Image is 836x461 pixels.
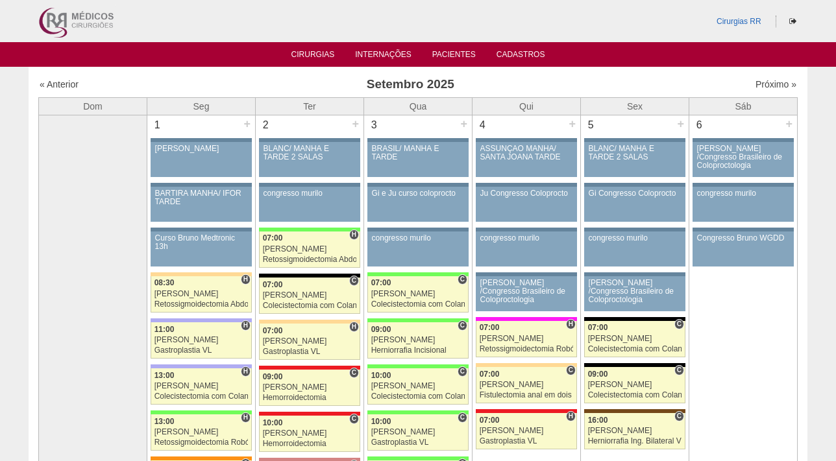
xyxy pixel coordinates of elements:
div: Key: Assunção [476,409,577,413]
th: Ter [256,97,364,115]
span: 07:00 [588,323,608,332]
a: C 07:00 [PERSON_NAME] Colecistectomia com Colangiografia VL [259,278,360,314]
div: Key: Aviso [151,183,252,187]
div: Gastroplastia VL [154,346,249,355]
div: Key: São Luiz - SCS [151,456,252,460]
span: 07:00 [263,280,283,289]
div: Key: Assunção [259,366,360,370]
div: Herniorrafia Ing. Bilateral VL [588,437,682,445]
div: Key: Aviso [259,183,360,187]
div: Key: Christóvão da Gama [151,364,252,368]
div: [PERSON_NAME] [371,428,465,436]
a: ASSUNÇÃO MANHÃ/ SANTA JOANA TARDE [476,142,577,177]
a: C 07:00 [PERSON_NAME] Fistulectomia anal em dois tempos [476,367,577,403]
div: + [350,115,361,132]
div: Key: Aviso [367,228,469,231]
a: C 09:00 [PERSON_NAME] Colecistectomia com Colangiografia VL [584,367,685,403]
div: Key: Aviso [584,228,685,231]
div: Colecistectomia com Colangiografia VL [588,345,682,353]
a: congresso murilo [367,231,469,266]
h3: Setembro 2025 [221,75,600,94]
div: Key: Brasil [367,456,469,460]
div: Gi e Ju curso coloprocto [372,189,465,198]
th: Qui [473,97,581,115]
div: Key: Assunção [259,412,360,416]
div: Gastroplastia VL [263,348,357,356]
a: H 07:00 [PERSON_NAME] Retossigmoidectomia Abdominal VL [259,231,360,268]
div: BLANC/ MANHÃ E TARDE 2 SALAS [264,145,356,161]
div: BRASIL/ MANHÃ E TARDE [372,145,465,161]
div: 6 [689,115,709,135]
div: Colecistectomia com Colangiografia VL [263,301,357,310]
span: Hospital [566,411,576,421]
div: [PERSON_NAME] [263,245,357,254]
div: Key: Bartira [476,363,577,367]
div: Gi Congresso Coloprocto [589,189,682,198]
div: congresso murilo [697,189,790,198]
span: Hospital [241,274,251,285]
div: [PERSON_NAME] [371,336,465,344]
div: ASSUNÇÃO MANHÃ/ SANTA JOANA TARDE [480,145,573,161]
div: [PERSON_NAME] [480,335,574,343]
div: Key: Aviso [476,272,577,276]
span: Hospital [241,366,251,377]
div: Ju Congresso Coloprocto [480,189,573,198]
div: Key: Brasil [367,410,469,414]
div: + [675,115,686,132]
a: congresso murilo [584,231,685,266]
div: 2 [256,115,276,135]
div: Key: Aviso [476,183,577,187]
a: H 13:00 [PERSON_NAME] Colecistectomia com Colangiografia VL [151,368,252,405]
div: [PERSON_NAME] [154,290,249,298]
div: + [783,115,794,132]
div: Retossigmoidectomia Abdominal VL [154,300,249,309]
div: Key: Aviso [584,272,685,276]
div: [PERSON_NAME] [155,145,248,153]
span: Hospital [241,412,251,423]
div: [PERSON_NAME] [371,382,465,390]
a: congresso murilo [259,187,360,222]
div: [PERSON_NAME] [154,428,249,436]
span: 07:00 [480,323,500,332]
a: H 08:30 [PERSON_NAME] Retossigmoidectomia Abdominal VL [151,276,252,313]
a: Congresso Bruno WGDD [693,231,794,266]
div: 4 [473,115,493,135]
div: Key: Aviso [367,183,469,187]
a: H 13:00 [PERSON_NAME] Retossigmoidectomia Robótica [151,414,252,451]
div: Key: Aviso [693,183,794,187]
div: [PERSON_NAME] [263,429,357,438]
div: Gastroplastia VL [480,437,574,445]
span: 09:00 [371,325,391,334]
div: [PERSON_NAME] /Congresso Brasileiro de Coloproctologia [697,145,790,171]
i: Sair [789,18,796,25]
div: Key: Brasil [367,318,469,322]
div: Key: Aviso [584,183,685,187]
div: Key: Brasil [151,410,252,414]
div: [PERSON_NAME] [371,290,465,298]
a: [PERSON_NAME] /Congresso Brasileiro de Coloproctologia [584,276,685,311]
div: Key: Christóvão da Gama [151,318,252,322]
div: Key: Bartira [259,320,360,324]
span: Consultório [349,368,359,378]
div: Key: Aviso [151,138,252,142]
span: Consultório [458,274,467,285]
div: congresso murilo [589,234,682,242]
span: 07:00 [480,370,500,379]
span: 07:00 [480,416,500,425]
span: 08:30 [154,278,175,287]
span: Hospital [349,230,359,240]
th: Dom [39,97,147,115]
div: Key: Aviso [476,138,577,142]
div: Fistulectomia anal em dois tempos [480,391,574,399]
span: Consultório [674,365,684,375]
span: 07:00 [263,326,283,335]
div: Key: Blanc [584,317,685,321]
div: Key: Bartira [151,272,252,276]
span: Consultório [458,320,467,331]
a: Gi e Ju curso coloprocto [367,187,469,222]
a: BLANC/ MANHÃ E TARDE 2 SALAS [259,142,360,177]
a: Pacientes [432,50,476,63]
a: BARTIRA MANHÃ/ IFOR TARDE [151,187,252,222]
a: C 07:00 [PERSON_NAME] Colecistectomia com Colangiografia VL [584,321,685,357]
a: [PERSON_NAME] /Congresso Brasileiro de Coloproctologia [693,142,794,177]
